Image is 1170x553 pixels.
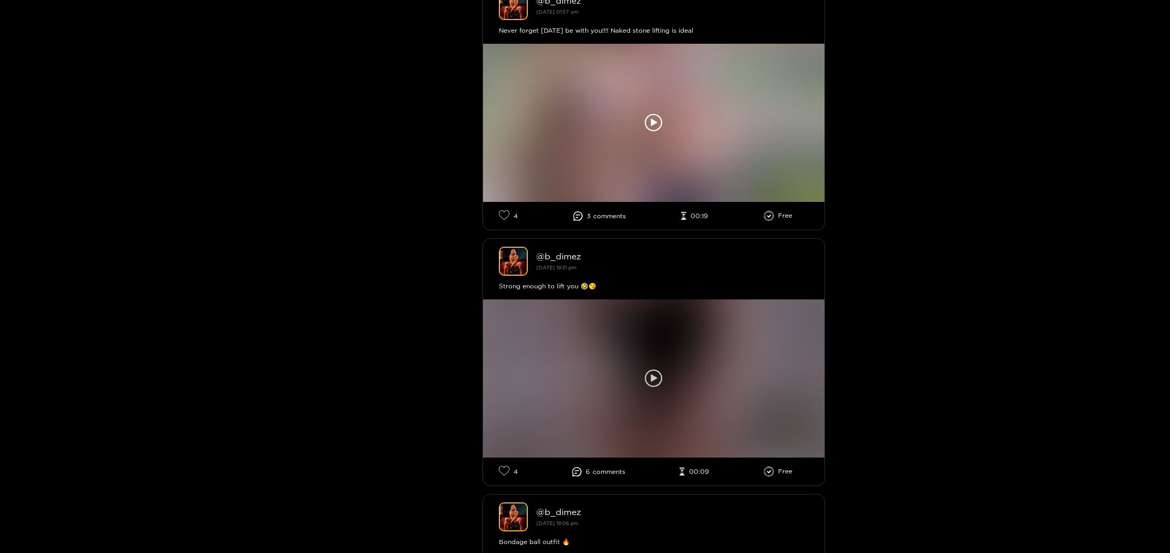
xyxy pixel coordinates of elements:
[499,502,528,531] img: b_dimez
[536,9,578,15] small: [DATE] 01:57 am
[764,467,793,477] li: Free
[536,507,809,517] div: @ b_dimez
[681,212,708,220] li: 00:19
[573,211,626,221] li: 3
[499,247,528,276] img: b_dimez
[593,212,626,220] span: comment s
[536,265,576,270] small: [DATE] 19:31 pm
[499,537,809,547] div: Bondage ball outfit 🔥
[536,251,809,261] div: @ b_dimez
[499,25,809,36] div: Never forget [DATE] be with you!!!! Naked stone lifting is ideal
[764,211,793,221] li: Free
[499,210,518,222] li: 4
[499,281,809,292] div: Strong enough to lift you 🤣😘
[572,467,625,477] li: 6
[499,465,518,478] li: 4
[593,468,625,476] span: comment s
[536,520,578,526] small: [DATE] 19:06 pm
[680,468,709,476] li: 00:09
